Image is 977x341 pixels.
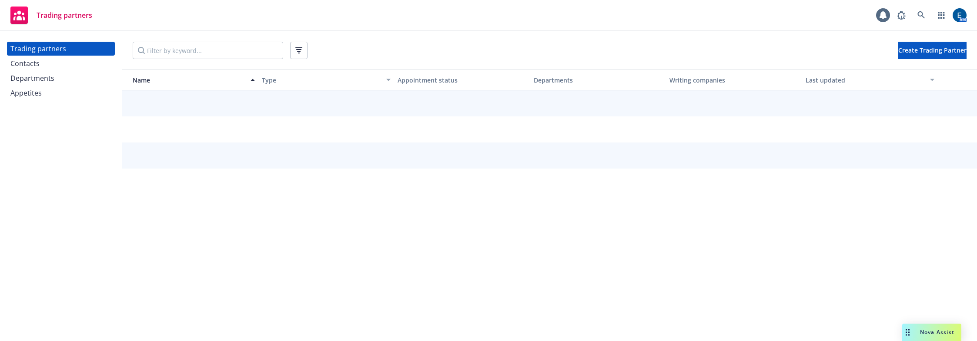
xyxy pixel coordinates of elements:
[7,3,96,27] a: Trading partners
[126,76,245,85] div: Name
[893,7,910,24] a: Report a Bug
[398,76,527,85] div: Appointment status
[7,71,115,85] a: Departments
[898,42,967,59] button: Create Trading Partner
[953,8,967,22] img: photo
[920,328,954,336] span: Nova Assist
[262,76,381,85] div: Type
[902,324,961,341] button: Nova Assist
[898,46,967,54] span: Create Trading Partner
[10,42,66,56] div: Trading partners
[10,71,54,85] div: Departments
[394,70,530,90] button: Appointment status
[933,7,950,24] a: Switch app
[669,76,799,85] div: Writing companies
[7,86,115,100] a: Appetites
[10,86,42,100] div: Appetites
[534,76,663,85] div: Departments
[802,70,938,90] button: Last updated
[7,56,115,70] a: Contacts
[913,7,930,24] a: Search
[122,70,258,90] button: Name
[37,12,92,19] span: Trading partners
[806,76,925,85] div: Last updated
[902,324,913,341] div: Drag to move
[10,56,40,70] div: Contacts
[7,42,115,56] a: Trading partners
[258,70,395,90] button: Type
[530,70,666,90] button: Departments
[133,42,283,59] input: Filter by keyword...
[666,70,802,90] button: Writing companies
